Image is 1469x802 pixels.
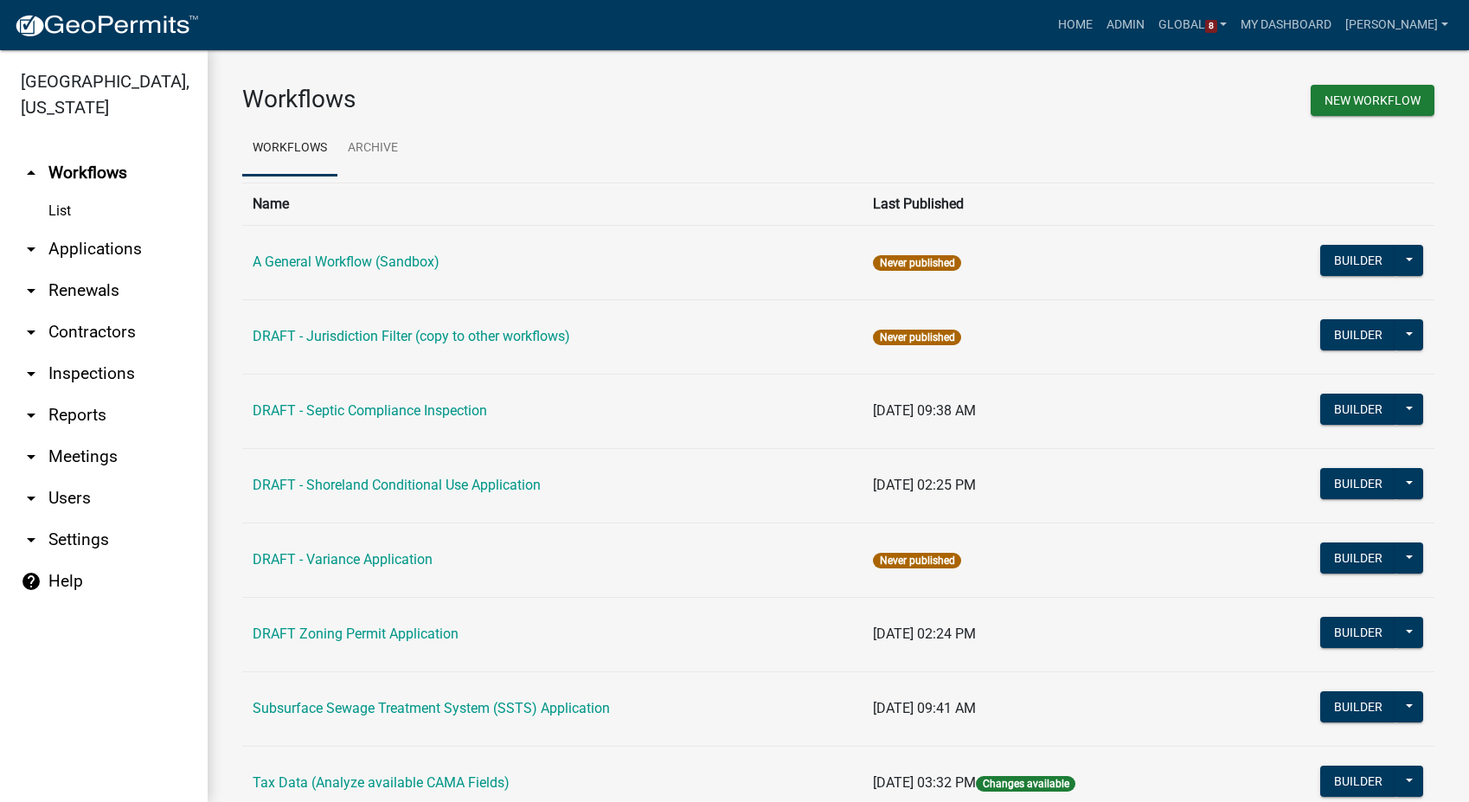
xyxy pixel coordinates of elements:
i: arrow_drop_down [21,446,42,467]
a: Archive [337,121,408,176]
span: Never published [873,553,960,568]
a: DRAFT - Shoreland Conditional Use Application [253,477,541,493]
a: Admin [1100,9,1151,42]
i: arrow_drop_down [21,405,42,426]
i: arrow_drop_down [21,280,42,301]
button: Builder [1320,394,1396,425]
a: A General Workflow (Sandbox) [253,253,439,270]
span: [DATE] 03:32 PM [873,774,976,791]
a: Subsurface Sewage Treatment System (SSTS) Application [253,700,610,716]
i: arrow_drop_down [21,239,42,260]
i: help [21,571,42,592]
span: [DATE] 02:24 PM [873,626,976,642]
i: arrow_drop_down [21,363,42,384]
span: Changes available [976,776,1074,792]
button: Builder [1320,691,1396,722]
span: [DATE] 09:41 AM [873,700,976,716]
i: arrow_drop_down [21,488,42,509]
span: [DATE] 09:38 AM [873,402,976,419]
span: 8 [1205,20,1217,34]
h3: Workflows [242,85,825,114]
a: [PERSON_NAME] [1338,9,1455,42]
button: Builder [1320,319,1396,350]
i: arrow_drop_down [21,529,42,550]
span: Never published [873,330,960,345]
a: Global8 [1151,9,1235,42]
button: Builder [1320,468,1396,499]
a: DRAFT - Septic Compliance Inspection [253,402,487,419]
button: Builder [1320,542,1396,574]
a: DRAFT - Variance Application [253,551,433,568]
a: My Dashboard [1234,9,1338,42]
a: DRAFT Zoning Permit Application [253,626,459,642]
a: DRAFT - Jurisdiction Filter (copy to other workflows) [253,328,570,344]
span: Never published [873,255,960,271]
button: New Workflow [1311,85,1434,116]
th: Name [242,183,863,225]
a: Tax Data (Analyze available CAMA Fields) [253,774,510,791]
span: [DATE] 02:25 PM [873,477,976,493]
button: Builder [1320,766,1396,797]
button: Builder [1320,245,1396,276]
i: arrow_drop_down [21,322,42,343]
a: Workflows [242,121,337,176]
th: Last Published [863,183,1228,225]
button: Builder [1320,617,1396,648]
a: Home [1051,9,1100,42]
i: arrow_drop_up [21,163,42,183]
